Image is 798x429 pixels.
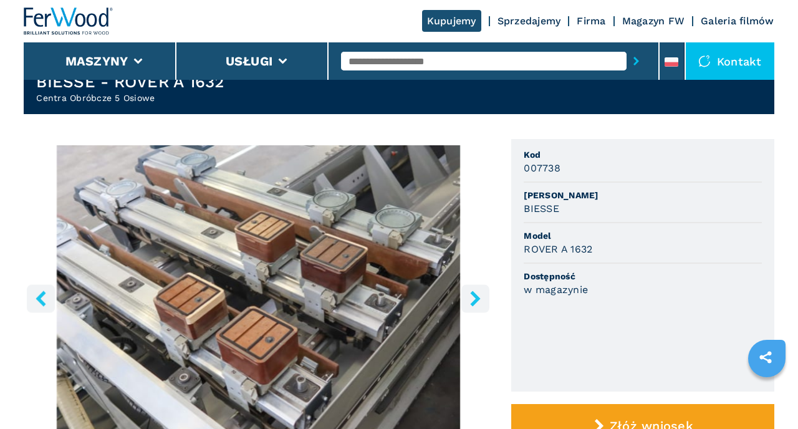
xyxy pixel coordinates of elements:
[698,55,711,67] img: Kontakt
[226,54,273,69] button: Usługi
[686,42,774,80] div: Kontakt
[461,284,489,312] button: right-button
[524,148,761,161] span: Kod
[65,54,128,69] button: Maszyny
[627,47,646,75] button: submit-button
[524,282,588,297] h3: w magazynie
[524,242,592,256] h3: ROVER A 1632
[36,92,224,104] h2: Centra Obróbcze 5 Osiowe
[524,270,761,282] span: Dostępność
[422,10,481,32] a: Kupujemy
[701,15,774,27] a: Galeria filmów
[524,201,559,216] h3: BIESSE
[524,229,761,242] span: Model
[24,7,113,35] img: Ferwood
[36,72,224,92] h1: BIESSE - ROVER A 1632
[27,284,55,312] button: left-button
[498,15,561,27] a: Sprzedajemy
[524,161,560,175] h3: 007738
[577,15,605,27] a: Firma
[524,189,761,201] span: [PERSON_NAME]
[622,15,685,27] a: Magazyn FW
[745,373,789,420] iframe: Chat
[750,342,781,373] a: sharethis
